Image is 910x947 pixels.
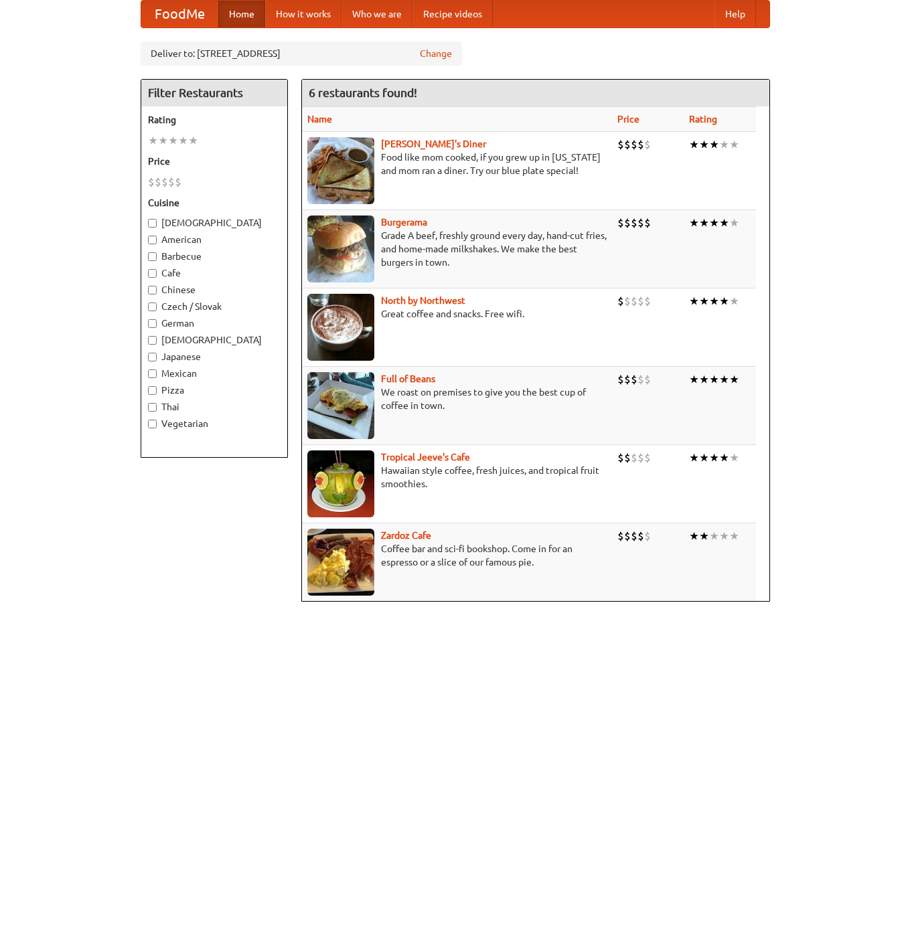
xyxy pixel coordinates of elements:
[148,216,281,230] label: [DEMOGRAPHIC_DATA]
[168,133,178,148] li: ★
[617,450,624,465] li: $
[309,86,417,99] ng-pluralize: 6 restaurants found!
[631,216,637,230] li: $
[624,216,631,230] li: $
[307,372,374,439] img: beans.jpg
[381,295,465,306] a: North by Northwest
[637,529,644,543] li: $
[381,217,427,228] a: Burgerama
[148,383,281,397] label: Pizza
[631,450,637,465] li: $
[307,307,607,321] p: Great coffee and snacks. Free wifi.
[265,1,342,27] a: How it works
[729,529,739,543] li: ★
[381,373,435,384] a: Full of Beans
[689,294,699,309] li: ★
[141,80,287,106] h4: Filter Restaurants
[141,41,462,66] div: Deliver to: [STREET_ADDRESS]
[148,386,157,395] input: Pizza
[148,250,281,263] label: Barbecue
[148,333,281,347] label: [DEMOGRAPHIC_DATA]
[699,529,709,543] li: ★
[161,175,168,189] li: $
[148,133,158,148] li: ★
[148,350,281,363] label: Japanese
[381,452,470,462] a: Tropical Jeeve's Cafe
[699,372,709,387] li: ★
[719,372,729,387] li: ★
[148,155,281,168] h5: Price
[148,252,157,261] input: Barbecue
[617,529,624,543] li: $
[307,114,332,124] a: Name
[188,133,198,148] li: ★
[307,542,607,569] p: Coffee bar and sci-fi bookshop. Come in for an espresso or a slice of our famous pie.
[148,417,281,430] label: Vegetarian
[644,294,651,309] li: $
[689,137,699,152] li: ★
[644,372,651,387] li: $
[381,139,486,149] a: [PERSON_NAME]'s Diner
[689,372,699,387] li: ★
[719,294,729,309] li: ★
[709,372,719,387] li: ★
[148,113,281,126] h5: Rating
[699,216,709,230] li: ★
[148,400,281,414] label: Thai
[617,216,624,230] li: $
[624,529,631,543] li: $
[637,372,644,387] li: $
[307,151,607,177] p: Food like mom cooked, if you grew up in [US_STATE] and mom ran a diner. Try our blue plate special!
[709,216,719,230] li: ★
[709,450,719,465] li: ★
[631,137,637,152] li: $
[148,269,157,278] input: Cafe
[148,403,157,412] input: Thai
[624,450,631,465] li: $
[631,372,637,387] li: $
[617,294,624,309] li: $
[617,137,624,152] li: $
[631,529,637,543] li: $
[155,175,161,189] li: $
[148,196,281,209] h5: Cuisine
[699,450,709,465] li: ★
[342,1,412,27] a: Who we are
[148,175,155,189] li: $
[631,294,637,309] li: $
[617,114,639,124] a: Price
[729,137,739,152] li: ★
[624,294,631,309] li: $
[729,372,739,387] li: ★
[689,450,699,465] li: ★
[148,286,157,294] input: Chinese
[644,450,651,465] li: $
[168,175,175,189] li: $
[148,317,281,330] label: German
[719,450,729,465] li: ★
[141,1,218,27] a: FoodMe
[148,219,157,228] input: [DEMOGRAPHIC_DATA]
[307,216,374,282] img: burgerama.jpg
[719,216,729,230] li: ★
[148,266,281,280] label: Cafe
[148,367,281,380] label: Mexican
[148,236,157,244] input: American
[148,319,157,328] input: German
[709,529,719,543] li: ★
[699,294,709,309] li: ★
[148,353,157,361] input: Japanese
[148,369,157,378] input: Mexican
[637,216,644,230] li: $
[148,420,157,428] input: Vegetarian
[148,300,281,313] label: Czech / Slovak
[381,530,431,541] b: Zardoz Cafe
[719,529,729,543] li: ★
[644,529,651,543] li: $
[307,229,607,269] p: Grade A beef, freshly ground every day, hand-cut fries, and home-made milkshakes. We make the bes...
[689,114,717,124] a: Rating
[689,529,699,543] li: ★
